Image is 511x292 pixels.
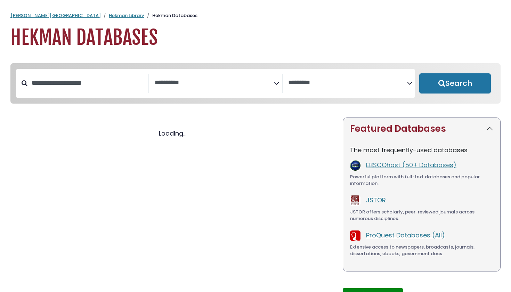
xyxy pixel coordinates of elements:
div: JSTOR offers scholarly, peer-reviewed journals across numerous disciplines. [350,209,493,222]
a: EBSCOhost (50+ Databases) [366,161,456,169]
li: Hekman Databases [144,12,197,19]
button: Featured Databases [343,118,500,140]
a: JSTOR [366,196,386,204]
nav: Search filters [10,63,501,104]
div: Loading... [10,129,334,138]
nav: breadcrumb [10,12,501,19]
div: Powerful platform with full-text databases and popular information. [350,173,493,187]
a: [PERSON_NAME][GEOGRAPHIC_DATA] [10,12,101,19]
input: Search database by title or keyword [27,77,148,89]
h1: Hekman Databases [10,26,501,49]
a: Hekman Library [109,12,144,19]
div: Extensive access to newspapers, broadcasts, journals, dissertations, ebooks, government docs. [350,244,493,257]
a: ProQuest Databases (All) [366,231,445,240]
button: Submit for Search Results [419,73,491,94]
p: The most frequently-used databases [350,145,493,155]
textarea: Search [288,79,407,87]
textarea: Search [155,79,274,87]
